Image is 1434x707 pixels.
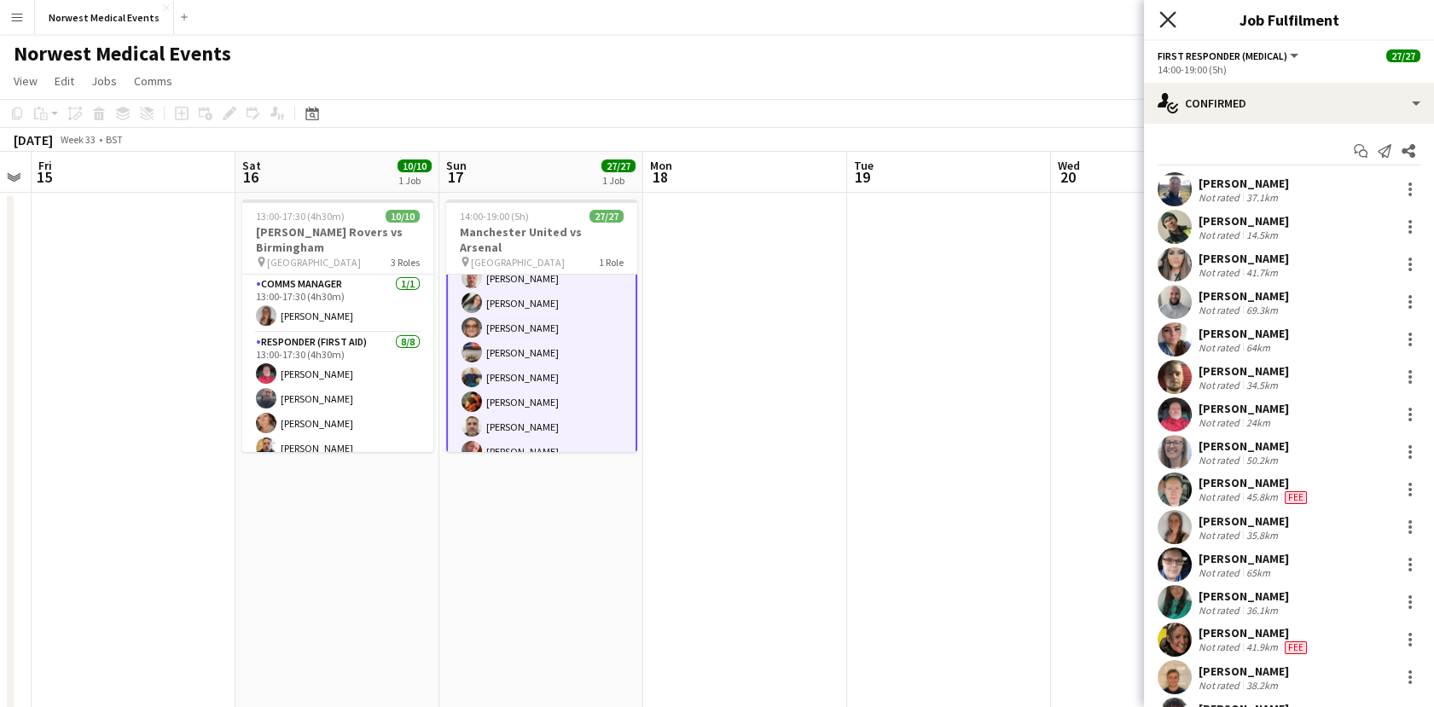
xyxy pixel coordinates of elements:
[1243,379,1281,391] div: 34.5km
[1199,213,1289,229] div: [PERSON_NAME]
[386,210,420,223] span: 10/10
[1199,529,1243,542] div: Not rated
[1158,49,1301,62] button: First Responder (Medical)
[471,256,565,269] span: [GEOGRAPHIC_DATA]
[1199,326,1289,341] div: [PERSON_NAME]
[1243,490,1281,504] div: 45.8km
[1243,266,1281,279] div: 41.7km
[56,133,99,146] span: Week 33
[242,333,433,564] app-card-role: Responder (First Aid)8/813:00-17:30 (4h30m)[PERSON_NAME][PERSON_NAME][PERSON_NAME][PERSON_NAME]
[1199,266,1243,279] div: Not rated
[1243,304,1281,316] div: 69.3km
[650,158,672,173] span: Mon
[256,210,345,223] span: 13:00-17:30 (4h30m)
[601,159,636,172] span: 27/27
[242,200,433,452] app-job-card: 13:00-17:30 (4h30m)10/10[PERSON_NAME] Rovers vs Birmingham [GEOGRAPHIC_DATA]3 RolesComms Manager1...
[38,158,52,173] span: Fri
[1199,438,1289,454] div: [PERSON_NAME]
[242,224,433,255] h3: [PERSON_NAME] Rovers vs Birmingham
[1199,416,1243,429] div: Not rated
[1285,641,1307,654] span: Fee
[1243,566,1274,579] div: 65km
[1199,304,1243,316] div: Not rated
[242,275,433,333] app-card-role: Comms Manager1/113:00-17:30 (4h30m)[PERSON_NAME]
[1199,176,1289,191] div: [PERSON_NAME]
[1199,604,1243,617] div: Not rated
[1243,604,1281,617] div: 36.1km
[1281,490,1310,504] div: Crew has different fees then in role
[1243,454,1281,467] div: 50.2km
[1243,191,1281,204] div: 37.1km
[602,174,635,187] div: 1 Job
[1199,640,1243,654] div: Not rated
[398,159,432,172] span: 10/10
[1199,679,1243,692] div: Not rated
[48,70,81,92] a: Edit
[36,167,52,187] span: 15
[446,224,637,255] h3: Manchester United vs Arsenal
[7,70,44,92] a: View
[444,167,467,187] span: 17
[446,200,637,452] app-job-card: 14:00-19:00 (5h)27/27Manchester United vs Arsenal [GEOGRAPHIC_DATA]1 Role[PERSON_NAME][PERSON_NAM...
[127,70,179,92] a: Comms
[1158,49,1287,62] span: First Responder (Medical)
[1243,679,1281,692] div: 38.2km
[1199,513,1289,529] div: [PERSON_NAME]
[1199,341,1243,354] div: Not rated
[134,73,172,89] span: Comms
[1386,49,1420,62] span: 27/27
[1243,229,1281,241] div: 14.5km
[1285,491,1307,504] span: Fee
[240,167,261,187] span: 16
[851,167,874,187] span: 19
[1144,9,1434,31] h3: Job Fulfilment
[1144,83,1434,124] div: Confirmed
[1199,566,1243,579] div: Not rated
[242,158,261,173] span: Sat
[1243,640,1281,654] div: 41.9km
[589,210,624,223] span: 27/27
[1199,475,1310,490] div: [PERSON_NAME]
[391,256,420,269] span: 3 Roles
[1058,158,1080,173] span: Wed
[1243,416,1274,429] div: 24km
[1199,588,1289,604] div: [PERSON_NAME]
[14,41,231,67] h1: Norwest Medical Events
[35,1,174,34] button: Norwest Medical Events
[1243,529,1281,542] div: 35.8km
[106,133,123,146] div: BST
[1199,379,1243,391] div: Not rated
[1199,363,1289,379] div: [PERSON_NAME]
[854,158,874,173] span: Tue
[1199,251,1289,266] div: [PERSON_NAME]
[1199,191,1243,204] div: Not rated
[1199,490,1243,504] div: Not rated
[1199,551,1289,566] div: [PERSON_NAME]
[14,73,38,89] span: View
[1243,341,1274,354] div: 64km
[14,131,53,148] div: [DATE]
[1055,167,1080,187] span: 20
[1199,625,1310,640] div: [PERSON_NAME]
[1281,640,1310,654] div: Crew has different fees then in role
[267,256,361,269] span: [GEOGRAPHIC_DATA]
[398,174,431,187] div: 1 Job
[91,73,117,89] span: Jobs
[599,256,624,269] span: 1 Role
[1199,401,1289,416] div: [PERSON_NAME]
[55,73,74,89] span: Edit
[84,70,124,92] a: Jobs
[446,158,467,173] span: Sun
[1199,454,1243,467] div: Not rated
[460,210,529,223] span: 14:00-19:00 (5h)
[1199,288,1289,304] div: [PERSON_NAME]
[1199,229,1243,241] div: Not rated
[647,167,672,187] span: 18
[1199,664,1289,679] div: [PERSON_NAME]
[1158,63,1420,76] div: 14:00-19:00 (5h)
